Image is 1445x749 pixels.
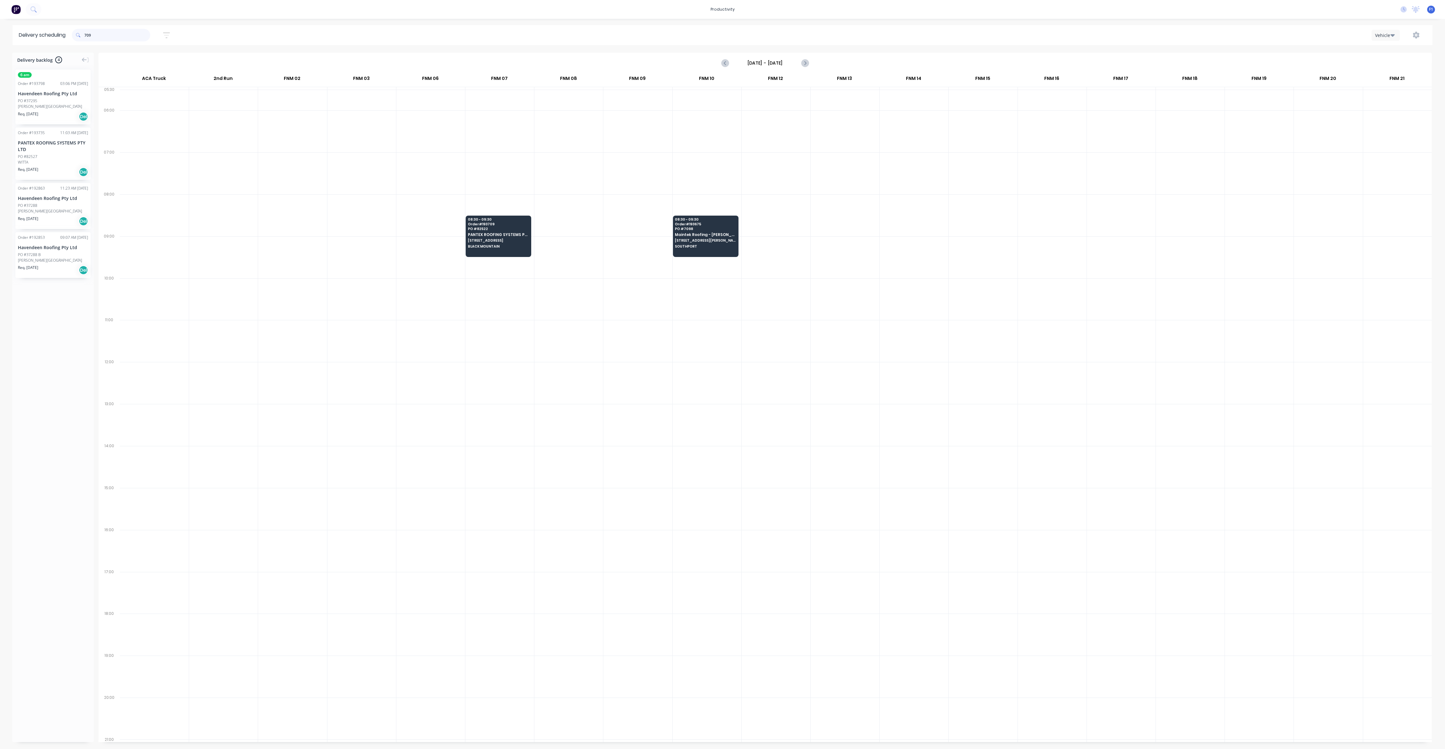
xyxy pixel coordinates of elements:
[189,73,257,87] div: 2nd Run
[84,29,150,41] input: Search for orders
[18,72,32,78] span: 6 am
[98,191,120,233] div: 08:00
[18,98,37,104] div: PO #37295
[18,203,37,208] div: PO #37288
[675,244,736,248] span: SOUTHPORT
[1375,32,1393,39] div: Vehicle
[327,73,395,87] div: FNM 03
[98,442,120,484] div: 14:00
[18,244,88,251] div: Havendeen Roofing Pty Ltd
[18,252,41,258] div: PO #37288 B
[60,186,88,191] div: 11:23 AM [DATE]
[396,73,465,87] div: FNM 06
[18,154,37,160] div: PO #82527
[98,233,120,275] div: 09:00
[1225,73,1293,87] div: FNM 19
[468,227,529,231] span: PO # 82522
[18,130,45,136] div: Order # 193735
[119,73,188,87] div: ACA Truck
[98,568,120,610] div: 17:00
[98,358,120,400] div: 12:00
[1372,30,1400,41] button: Vehicle
[879,73,948,87] div: FNM 14
[55,56,62,63] span: 4
[18,104,88,109] div: [PERSON_NAME][GEOGRAPHIC_DATA]
[675,238,736,242] span: [STREET_ADDRESS][PERSON_NAME]
[468,233,529,237] span: PANTEX ROOFING SYSTEMS PTY LTD
[675,222,736,226] span: Order # 193675
[18,160,88,165] div: WITTA
[468,217,529,221] span: 08:30 - 09:30
[98,149,120,191] div: 07:00
[258,73,326,87] div: FNM 02
[1363,73,1431,87] div: FNM 21
[468,238,529,242] span: [STREET_ADDRESS]
[1294,73,1362,87] div: FNM 20
[60,130,88,136] div: 11:03 AM [DATE]
[98,275,120,317] div: 10:00
[675,227,736,231] span: PO # 7098
[948,73,1017,87] div: FNM 15
[1017,73,1086,87] div: FNM 16
[79,265,88,275] div: Del
[18,208,88,214] div: [PERSON_NAME][GEOGRAPHIC_DATA]
[18,265,38,270] span: Req. [DATE]
[810,73,879,87] div: FNM 13
[707,5,738,14] div: productivity
[18,81,45,86] div: Order # 193798
[98,107,120,149] div: 06:00
[98,86,120,107] div: 05:30
[18,111,38,117] span: Req. [DATE]
[98,526,120,568] div: 16:00
[741,73,810,87] div: FNM 12
[1087,73,1155,87] div: FNM 17
[98,736,120,743] div: 21:00
[603,73,672,87] div: FNM 09
[11,5,21,14] img: Factory
[98,694,120,736] div: 20:00
[1156,73,1224,87] div: FNM 18
[468,222,529,226] span: Order # 193709
[1429,7,1433,12] span: F1
[18,90,88,97] div: Havendeen Roofing Pty Ltd
[79,112,88,121] div: Del
[18,216,38,222] span: Req. [DATE]
[60,81,88,86] div: 03:06 PM [DATE]
[79,167,88,177] div: Del
[18,235,45,240] div: Order # 192853
[17,57,53,63] span: Delivery backlog
[675,233,736,237] span: Maintek Roofing - [PERSON_NAME]
[672,73,741,87] div: FNM 10
[18,186,45,191] div: Order # 192863
[79,217,88,226] div: Del
[98,652,120,694] div: 19:00
[98,400,120,442] div: 13:00
[18,167,38,172] span: Req. [DATE]
[18,195,88,202] div: Havendeen Roofing Pty Ltd
[98,610,120,652] div: 18:00
[18,258,88,263] div: [PERSON_NAME][GEOGRAPHIC_DATA]
[18,139,88,153] div: PANTEX ROOFING SYSTEMS PTY LTD
[13,25,72,45] div: Delivery scheduling
[468,244,529,248] span: BLACK MOUNTAIN
[60,235,88,240] div: 09:07 AM [DATE]
[675,217,736,221] span: 08:30 - 09:30
[534,73,603,87] div: FNM 08
[98,484,120,526] div: 15:00
[98,316,120,358] div: 11:00
[465,73,534,87] div: FNM 07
